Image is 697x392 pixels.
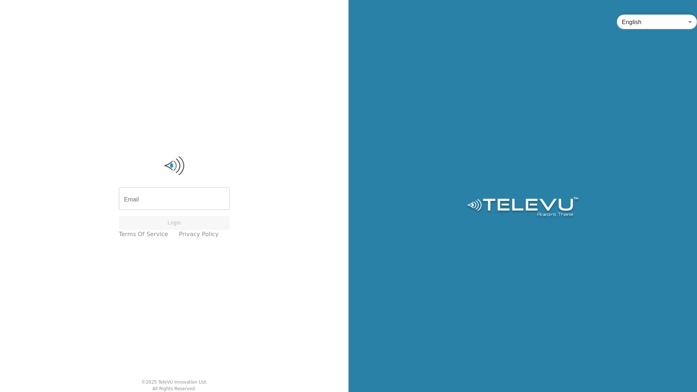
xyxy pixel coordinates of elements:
img: Logo [466,197,579,219]
a: Terms of Service [119,230,168,239]
a: Privacy Policy [179,230,219,239]
img: Logo [119,155,230,177]
div: © 2025 TeleVU Innovation Ltd. [141,379,207,385]
div: English [617,12,697,32]
div: All Rights Reserved. [152,385,196,392]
